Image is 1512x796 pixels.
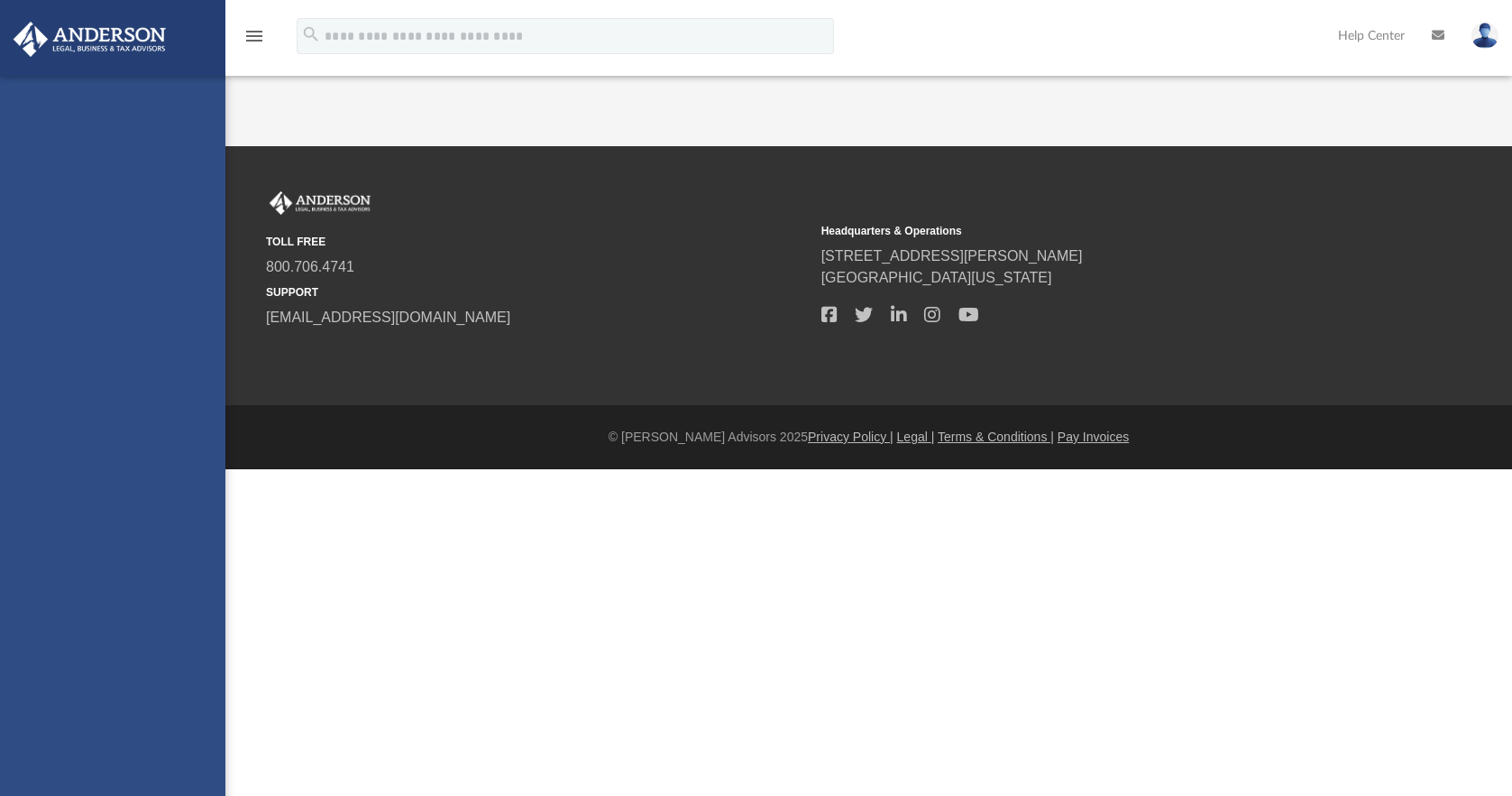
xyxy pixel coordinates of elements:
[821,248,1083,264] a: [STREET_ADDRESS][PERSON_NAME]
[243,25,265,47] i: menu
[266,234,809,250] small: TOLL FREE
[301,24,321,44] i: search
[225,428,1512,447] div: © [PERSON_NAME] Advisors 2025
[1058,430,1129,444] a: Pay Invoices
[821,223,1364,239] small: Headquarters & Operations
[8,22,171,57] img: Anderson Advisors Platinum Portal
[808,430,893,444] a: Privacy Policy |
[897,430,935,444] a: Legal |
[266,259,354,274] a: 800.706.4741
[938,430,1054,444] a: Terms & Conditions |
[821,270,1052,285] a: [GEOGRAPHIC_DATA][US_STATE]
[266,284,809,301] small: SUPPORT
[1471,23,1498,49] img: User Pic
[266,310,510,325] a: [EMAIL_ADDRESS][DOMAIN_NAME]
[266,191,374,215] img: Anderson Advisors Platinum Portal
[243,34,265,47] a: menu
